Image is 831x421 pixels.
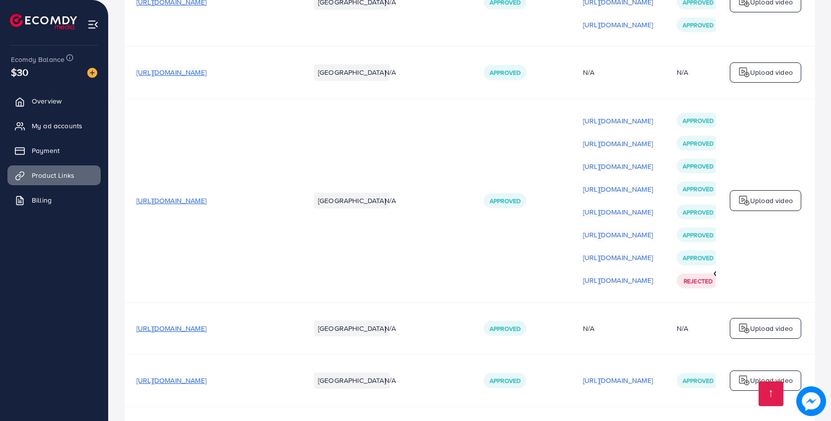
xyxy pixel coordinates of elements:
span: [URL][DOMAIN_NAME] [136,196,206,206]
p: [URL][DOMAIN_NAME] [583,160,653,172]
li: [GEOGRAPHIC_DATA] [314,372,390,388]
span: $30 [11,65,28,79]
span: Approved [683,139,713,148]
p: [URL][DOMAIN_NAME] [583,229,653,241]
span: Approved [490,376,520,385]
span: [URL][DOMAIN_NAME] [136,323,206,333]
span: N/A [384,323,396,333]
p: Upload video [750,374,793,386]
p: [URL][DOMAIN_NAME] [583,274,653,286]
img: image [87,68,97,78]
span: Product Links [32,170,74,180]
a: Overview [7,91,101,111]
img: logo [738,195,750,207]
p: Upload video [750,195,793,207]
p: [URL][DOMAIN_NAME] [583,206,653,218]
span: Approved [683,185,713,193]
span: Approved [683,21,713,29]
span: Approved [683,162,713,170]
span: Approved [490,68,520,77]
a: Payment [7,141,101,160]
img: logo [738,374,750,386]
span: Approved [683,376,713,385]
p: Upload video [750,322,793,334]
span: Overview [32,96,62,106]
a: Billing [7,190,101,210]
span: N/A [384,67,396,77]
li: [GEOGRAPHIC_DATA] [314,320,390,336]
span: [URL][DOMAIN_NAME] [136,375,206,385]
span: Approved [683,231,713,239]
span: Ecomdy Balance [11,54,64,64]
span: N/A [384,375,396,385]
p: [URL][DOMAIN_NAME] [583,115,653,127]
img: image [796,386,826,416]
div: N/A [677,67,688,77]
a: My ad accounts [7,116,101,136]
li: [GEOGRAPHIC_DATA] [314,193,390,209]
p: [URL][DOMAIN_NAME] [583,19,653,31]
span: Approved [683,254,713,262]
a: Product Links [7,165,101,185]
span: Billing [32,195,52,205]
img: logo [738,66,750,78]
p: Upload video [750,66,793,78]
img: logo [738,322,750,334]
div: N/A [583,67,653,77]
span: Payment [32,146,60,156]
img: menu [87,19,99,30]
span: Rejected [684,277,712,285]
p: [URL][DOMAIN_NAME] [583,183,653,195]
span: Approved [490,197,520,205]
p: [URL][DOMAIN_NAME] [583,374,653,386]
span: Approved [490,324,520,333]
p: [URL][DOMAIN_NAME] [583,252,653,263]
span: Approved [683,208,713,216]
span: [URL][DOMAIN_NAME] [136,67,206,77]
span: Approved [683,116,713,125]
span: My ad accounts [32,121,82,131]
li: [GEOGRAPHIC_DATA] [314,64,390,80]
div: N/A [583,323,653,333]
p: [URL][DOMAIN_NAME] [583,138,653,150]
span: N/A [384,196,396,206]
img: logo [10,14,77,29]
div: N/A [677,323,688,333]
